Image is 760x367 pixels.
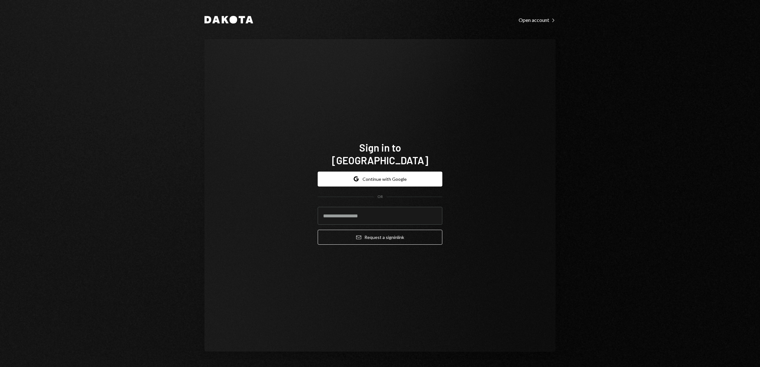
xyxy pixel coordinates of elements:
h1: Sign in to [GEOGRAPHIC_DATA] [318,141,442,167]
div: Open account [519,17,556,23]
button: Continue with Google [318,172,442,187]
button: Request a signinlink [318,230,442,245]
div: OR [377,194,383,200]
a: Open account [519,16,556,23]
